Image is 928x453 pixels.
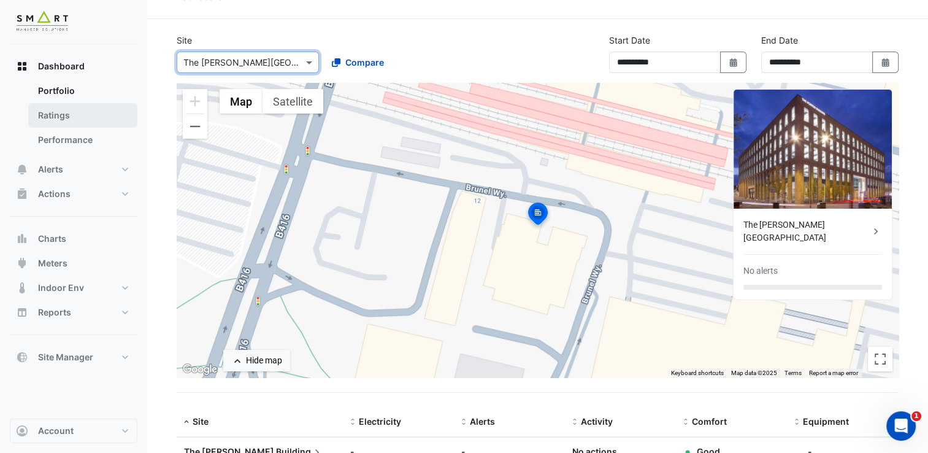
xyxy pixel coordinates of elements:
[263,89,323,114] button: Show satellite imagery
[16,163,28,176] app-icon: Alerts
[38,163,63,176] span: Alerts
[180,362,220,377] img: Google
[692,416,727,427] span: Comfort
[177,34,192,47] label: Site
[10,54,137,79] button: Dashboard
[220,89,263,114] button: Show street map
[16,351,28,363] app-icon: Site Manager
[38,257,67,269] span: Meters
[731,370,777,376] span: Map data ©2025
[16,257,28,269] app-icon: Meters
[183,89,207,114] button: Zoom in
[16,282,28,294] app-icon: Indoor Env
[38,306,71,319] span: Reports
[10,157,137,182] button: Alerts
[784,370,802,376] a: Terms (opens in new tab)
[193,416,209,427] span: Site
[28,79,137,103] a: Portfolio
[10,226,137,251] button: Charts
[10,300,137,325] button: Reports
[880,57,891,68] fa-icon: Select Date
[28,103,137,128] a: Ratings
[10,182,137,206] button: Actions
[470,416,495,427] span: Alerts
[803,416,849,427] span: Equipment
[15,10,70,34] img: Company Logo
[38,282,84,294] span: Indoor Env
[38,233,66,245] span: Charts
[728,57,739,68] fa-icon: Select Date
[911,411,921,421] span: 1
[359,416,401,427] span: Electricity
[16,233,28,245] app-icon: Charts
[16,188,28,200] app-icon: Actions
[345,56,384,69] span: Compare
[868,347,892,371] button: Toggle fullscreen view
[609,34,650,47] label: Start Date
[10,419,137,443] button: Account
[246,354,282,367] div: Hide map
[809,370,858,376] a: Report a map error
[38,60,85,72] span: Dashboard
[761,34,798,47] label: End Date
[183,114,207,139] button: Zoom out
[16,60,28,72] app-icon: Dashboard
[743,265,778,277] div: No alerts
[38,351,93,363] span: Site Manager
[524,201,551,230] img: site-pin-selected.svg
[28,128,137,152] a: Performance
[10,276,137,300] button: Indoor Env
[581,416,613,427] span: Activity
[10,251,137,276] button: Meters
[671,369,724,377] button: Keyboard shortcuts
[743,219,870,244] div: The [PERSON_NAME][GEOGRAPHIC_DATA]
[180,362,220,377] a: Open this area in Google Maps (opens a new window)
[734,90,892,209] img: The Porter Building
[10,79,137,157] div: Dashboard
[16,306,28,319] app-icon: Reports
[324,52,392,73] button: Compare
[223,350,290,371] button: Hide map
[886,411,916,441] iframe: Intercom live chat
[38,425,74,437] span: Account
[10,345,137,370] button: Site Manager
[38,188,71,200] span: Actions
